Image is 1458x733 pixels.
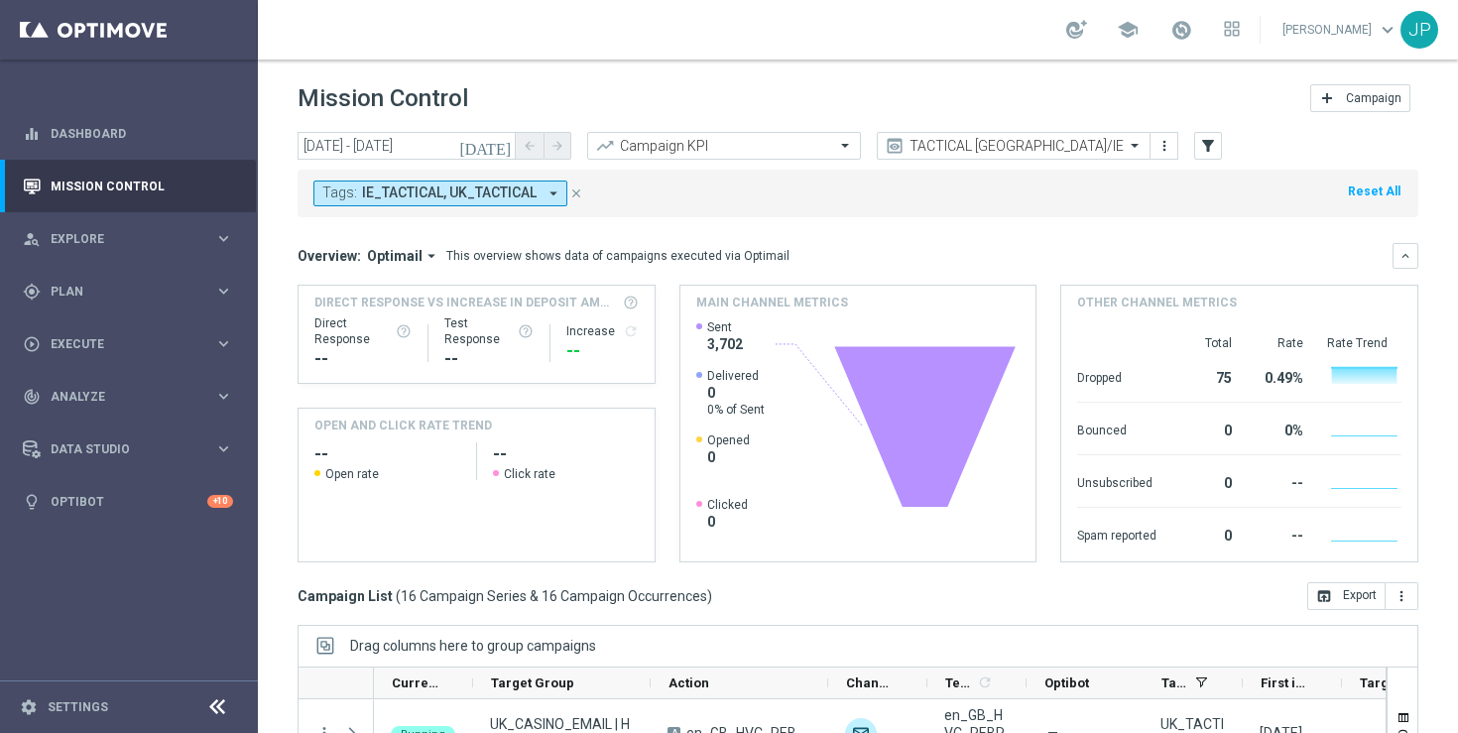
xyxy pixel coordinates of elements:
div: -- [314,347,412,371]
span: Calculate column [974,672,993,693]
i: arrow_drop_down [423,247,440,265]
div: 75 [1180,360,1232,392]
span: IE_TACTICAL, UK_TACTICAL [362,184,537,201]
span: Action [668,675,709,690]
span: Plan [51,286,214,298]
div: Mission Control [23,160,233,212]
button: lightbulb Optibot +10 [22,494,234,510]
i: arrow_drop_down [545,184,562,202]
span: 0 [707,513,748,531]
button: Mission Control [22,179,234,194]
div: 0 [1180,465,1232,497]
div: Optibot [23,475,233,528]
div: 0.49% [1256,360,1303,392]
button: add Campaign [1310,84,1410,112]
h4: Other channel metrics [1077,294,1237,311]
div: person_search Explore keyboard_arrow_right [22,231,234,247]
i: person_search [23,230,41,248]
h3: Overview: [298,247,361,265]
multiple-options-button: Export to CSV [1307,587,1418,603]
i: add [1319,90,1335,106]
a: [PERSON_NAME]keyboard_arrow_down [1280,15,1400,45]
span: ( [396,587,401,605]
span: keyboard_arrow_down [1377,19,1398,41]
div: Row Groups [350,638,596,654]
span: 0 [707,448,750,466]
i: more_vert [1394,588,1409,604]
i: refresh [623,323,639,339]
span: Tags: [322,184,357,201]
span: Analyze [51,391,214,403]
button: more_vert [1154,134,1174,158]
h2: -- [314,442,460,466]
div: play_circle_outline Execute keyboard_arrow_right [22,336,234,352]
i: equalizer [23,125,41,143]
div: Spam reported [1077,518,1156,550]
h4: Main channel metrics [696,294,848,311]
div: 0 [1180,413,1232,444]
i: track_changes [23,388,41,406]
i: [DATE] [459,137,513,155]
i: keyboard_arrow_right [214,439,233,458]
div: Increase [566,323,639,339]
button: arrow_forward [544,132,571,160]
input: Select date range [298,132,516,160]
div: Test Response [444,315,534,347]
span: Channel [846,675,894,690]
span: Clicked [707,497,748,513]
div: JP [1400,11,1438,49]
i: play_circle_outline [23,335,41,353]
div: Data Studio [23,440,214,458]
a: Dashboard [51,107,233,160]
i: settings [20,698,38,716]
h2: -- [493,442,639,466]
div: -- [1256,518,1303,550]
button: keyboard_arrow_down [1393,243,1418,269]
h4: OPEN AND CLICK RATE TREND [314,417,492,434]
a: Optibot [51,475,207,528]
div: Direct Response [314,315,412,347]
i: lightbulb [23,493,41,511]
button: arrow_back [516,132,544,160]
a: Mission Control [51,160,233,212]
div: Unsubscribed [1077,465,1156,497]
h1: Mission Control [298,84,468,113]
i: close [569,186,583,200]
span: 16 Campaign Series & 16 Campaign Occurrences [401,587,707,605]
span: Open rate [325,466,379,482]
div: +10 [207,495,233,508]
button: Reset All [1346,181,1402,202]
i: keyboard_arrow_right [214,334,233,353]
button: close [567,183,585,204]
div: equalizer Dashboard [22,126,234,142]
button: Tags: IE_TACTICAL, UK_TACTICAL arrow_drop_down [313,181,567,206]
i: gps_fixed [23,283,41,301]
i: trending_up [595,136,615,156]
span: First in Range [1261,675,1308,690]
span: Drag columns here to group campaigns [350,638,596,654]
div: Execute [23,335,214,353]
div: Bounced [1077,413,1156,444]
div: Data Studio keyboard_arrow_right [22,441,234,457]
div: -- [566,339,639,363]
i: open_in_browser [1316,588,1332,604]
div: 0 [1180,518,1232,550]
div: -- [444,347,534,371]
ng-select: TACTICAL UK/IE [877,132,1151,160]
i: refresh [977,674,993,690]
button: gps_fixed Plan keyboard_arrow_right [22,284,234,300]
span: 0% of Sent [707,402,765,418]
i: arrow_back [523,139,537,153]
span: school [1117,19,1139,41]
i: keyboard_arrow_right [214,229,233,248]
span: Tags [1161,675,1187,690]
i: preview [885,136,905,156]
span: Optimail [367,247,423,265]
span: Sent [707,319,743,335]
span: Target Group [491,675,574,690]
div: -- [1256,465,1303,497]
